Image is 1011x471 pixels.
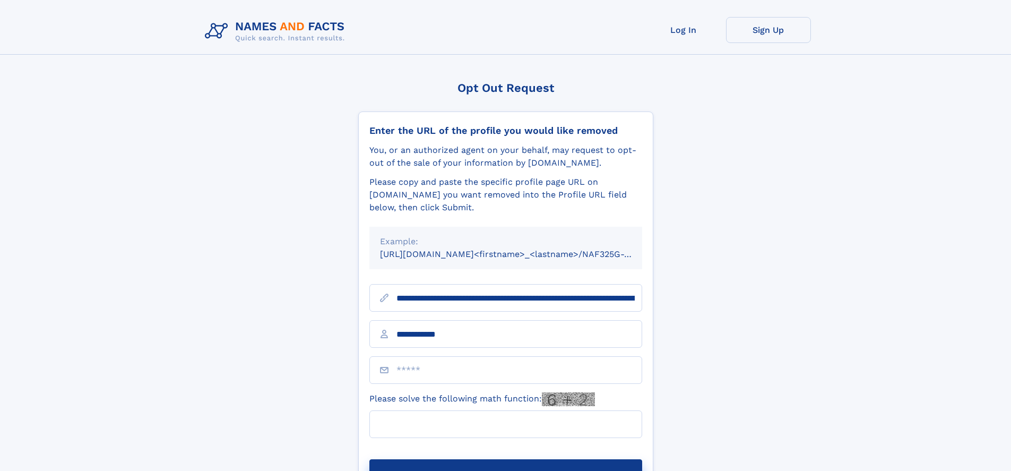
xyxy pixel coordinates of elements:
div: Enter the URL of the profile you would like removed [369,125,642,136]
div: Example: [380,235,632,248]
small: [URL][DOMAIN_NAME]<firstname>_<lastname>/NAF325G-xxxxxxxx [380,249,662,259]
div: Please copy and paste the specific profile page URL on [DOMAIN_NAME] you want removed into the Pr... [369,176,642,214]
a: Sign Up [726,17,811,43]
label: Please solve the following math function: [369,392,595,406]
div: Opt Out Request [358,81,653,95]
img: Logo Names and Facts [201,17,353,46]
a: Log In [641,17,726,43]
div: You, or an authorized agent on your behalf, may request to opt-out of the sale of your informatio... [369,144,642,169]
